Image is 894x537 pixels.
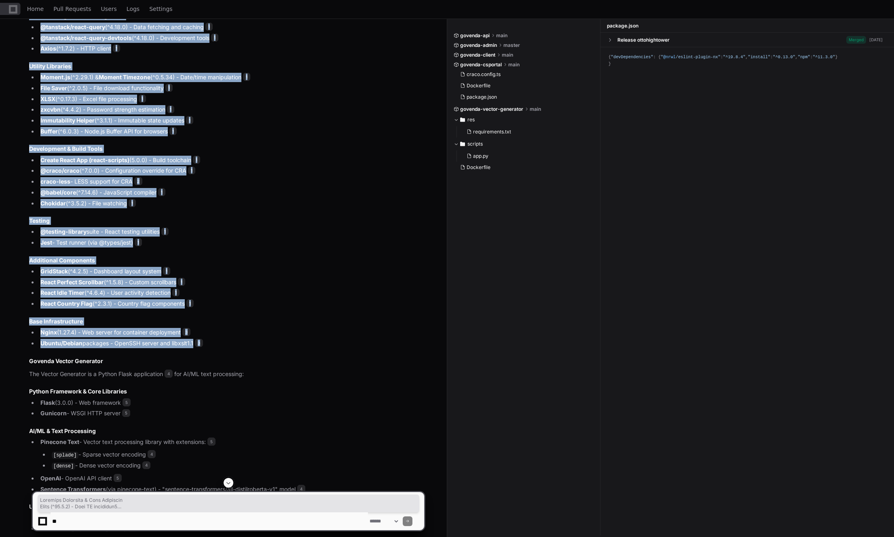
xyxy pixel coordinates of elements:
span: 3 [195,339,203,347]
li: (^4.4.2) - Password strength estimation [38,105,424,114]
li: (^4.18.0) - Development tools [38,34,424,43]
li: (5.0.0) - Build toolchain [38,156,424,165]
li: - Sparse vector encoding [49,450,424,460]
span: main [502,52,513,58]
strong: Create React App (react-scripts) [40,156,129,163]
span: govenda-client [460,52,495,58]
div: [DATE] [869,37,883,43]
li: - WSGI HTTP server [38,409,424,418]
span: 1 [243,73,250,81]
span: main [496,32,507,39]
span: Dockerfile [467,164,490,171]
button: app.py [463,150,590,162]
span: "npm" [798,55,810,59]
li: (^7.14.6) - JavaScript compiler [38,188,424,197]
span: 1 [186,116,193,124]
span: 2 [134,177,142,185]
span: 1 [158,188,165,196]
span: 1 [113,44,120,53]
h3: Base Infrastructure [29,317,424,326]
li: (^1.7.2) - HTTP client [38,44,424,53]
li: (^4.6.4) - User activity detection [38,288,424,298]
span: @nrwl [663,55,676,59]
span: 1 [211,34,218,42]
button: package.json [457,91,590,103]
span: "devDependencies" [611,55,653,59]
button: scripts [454,137,594,150]
span: Home [27,6,44,11]
button: requirements.txt [463,126,590,137]
span: 5 [122,409,130,417]
strong: Axios [40,45,56,52]
li: (^2.0.5) - File download functionality [38,84,424,93]
span: govenda-vector-generator [460,106,523,112]
li: (^2.29.1) & (^0.5.34) - Date/time manipulation [38,73,424,82]
strong: @tanstack/react-query-devtools [40,34,132,41]
p: The Vector Generator is a Python Flask application for AI/ML text processing: [29,370,424,379]
span: main [530,106,541,112]
span: 5 [114,474,122,482]
span: app.py [473,153,488,159]
code: [dense] [52,463,75,470]
li: - OpenAI API client [38,474,424,483]
li: - Dense vector encoding [49,461,424,471]
strong: React Country Flag [40,300,93,307]
h3: AI/ML & Text Processing [29,427,424,435]
span: 1 [165,84,173,92]
span: govenda-csportal [460,61,502,68]
span: 1 [186,299,194,307]
span: govenda-api [460,32,490,39]
h3: Testing [29,217,424,225]
li: (^6.0.3) - Node.js Buffer API for browsers [38,127,424,136]
li: (^0.17.3) - Excel file processing [38,95,424,104]
strong: GridStack [40,268,68,275]
strong: @babel/core [40,189,76,196]
strong: File Saver [40,85,67,91]
span: package.json [467,94,497,100]
span: 5 [207,438,216,446]
li: (^1.5.8) - Custom scrollbars [38,278,424,287]
button: Dockerfile [457,162,590,173]
span: Users [101,6,117,11]
li: suite - React testing utilities [38,227,424,237]
li: - LESS support for CRA [38,177,424,186]
strong: Gunicorn [40,410,67,416]
span: 1 [178,278,185,286]
h2: Govenda Vector Generator [29,357,424,365]
span: requirements.txt [473,129,511,135]
span: Logs [127,6,139,11]
span: "^0.13.0" [773,55,795,59]
span: craco.config.ts [467,71,501,78]
button: Dockerfile [457,80,590,91]
span: Merged [846,36,866,44]
button: res [454,113,594,126]
span: govenda-admin [460,42,497,49]
span: 1 [161,228,169,236]
span: 5 [123,398,131,406]
span: 4 [148,450,156,458]
span: "^19.8.4" [723,55,745,59]
li: (^4.18.0) - Data fetching and caching [38,23,424,32]
span: Pull Requests [53,6,91,11]
li: - Vector text processing library with extensions: [38,438,424,471]
span: 1 [172,289,180,297]
div: { : { : , : , : } } [609,54,886,68]
li: packages - OpenSSH server and libxslt1.1 [38,339,424,348]
span: "install" [748,55,770,59]
strong: Immutability Helper [40,117,95,124]
strong: @tanstack/react-query [40,23,105,30]
div: Release ottohightower [617,37,670,43]
strong: React Perfect Scrollbar [40,279,104,285]
li: (3.0.0) - Web framework [38,398,424,408]
span: 1 [193,156,200,164]
strong: Pinecone Text [40,438,79,445]
span: Loremips Dolorsita & Cons Adipiscin Elits (^95.5.2) - Doei TE incididun5 Utlab ETD (^49.0.6) - Ma... [40,497,417,510]
span: main [508,61,520,68]
li: - Test runner (via @types/jest) [38,238,424,247]
span: 4 [142,461,150,469]
li: (^4.2.5) - Dashboard layout system [38,267,424,276]
span: Dockerfile [467,82,490,89]
strong: Moment.js [40,74,70,80]
span: Settings [149,6,172,11]
svg: Directory [460,115,465,125]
